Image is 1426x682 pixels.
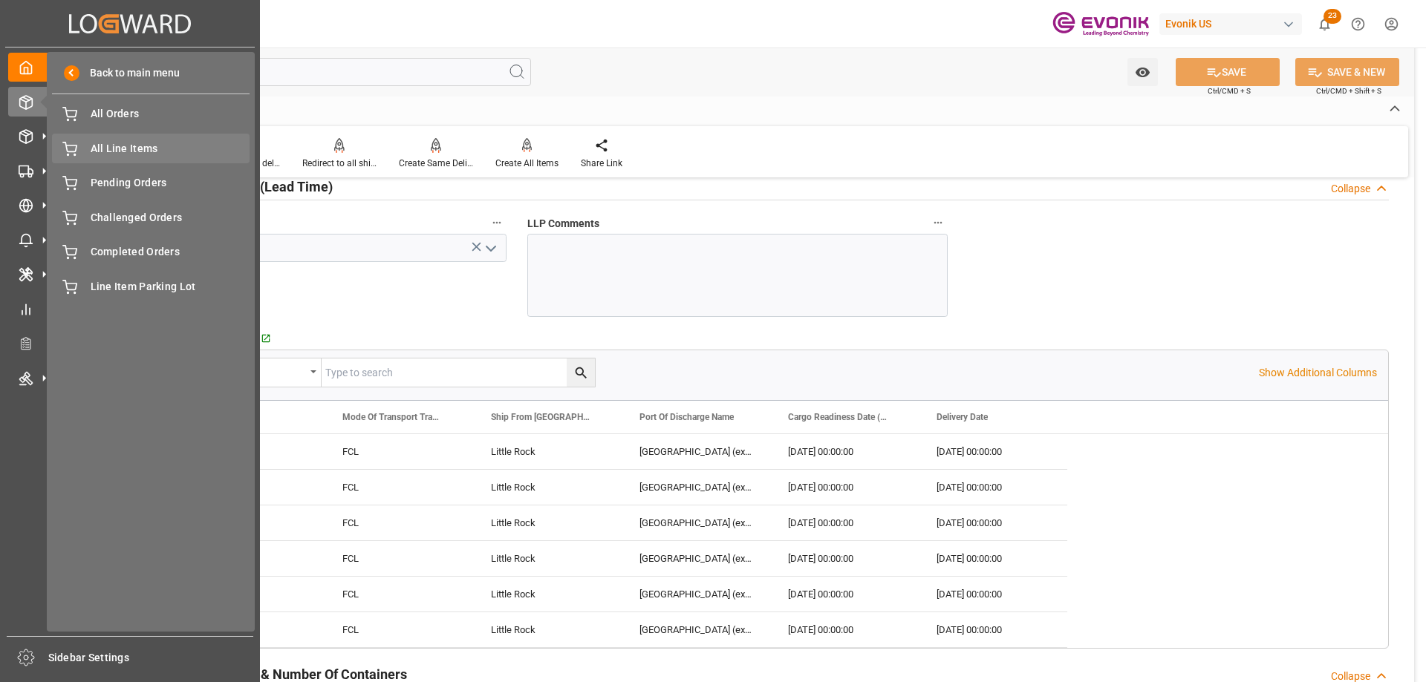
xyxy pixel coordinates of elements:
[91,106,250,122] span: All Orders
[91,279,250,295] span: Line Item Parking Lot
[8,329,252,358] a: Transport Planner
[218,361,305,378] div: Equals
[770,434,919,469] div: [DATE] 00:00:00
[325,612,473,647] div: FCL
[79,65,180,81] span: Back to main menu
[52,168,250,197] a: Pending Orders
[52,203,250,232] a: Challenged Orders
[567,358,595,387] button: search button
[1308,7,1341,41] button: show 23 new notifications
[770,541,919,576] div: [DATE] 00:00:00
[176,434,1067,470] div: Press SPACE to select this row.
[176,541,1067,577] div: Press SPACE to select this row.
[91,141,250,157] span: All Line Items
[325,434,473,469] div: FCL
[52,237,250,266] a: Completed Orders
[622,541,770,576] div: [GEOGRAPHIC_DATA] (ex [GEOGRAPHIC_DATA])
[325,577,473,611] div: FCL
[210,358,322,387] button: open menu
[473,612,622,647] div: Little Rock
[48,650,254,666] span: Sidebar Settings
[622,505,770,540] div: [GEOGRAPHIC_DATA] (ex [GEOGRAPHIC_DATA])
[473,505,622,540] div: Little Rock
[176,612,1067,648] div: Press SPACE to select this row.
[919,612,1067,647] div: [DATE] 00:00:00
[919,470,1067,505] div: [DATE] 00:00:00
[1324,9,1341,24] span: 23
[919,541,1067,576] div: [DATE] 00:00:00
[622,434,770,469] div: [GEOGRAPHIC_DATA] (ex [GEOGRAPHIC_DATA])
[8,53,252,82] a: My Cockpit
[176,470,1067,505] div: Press SPACE to select this row.
[1316,85,1381,96] span: Ctrl/CMD + Shift + S
[495,157,559,170] div: Create All Items
[581,157,622,170] div: Share Link
[919,434,1067,469] div: [DATE] 00:00:00
[1341,7,1375,41] button: Help Center
[919,577,1067,611] div: [DATE] 00:00:00
[302,157,377,170] div: Redirect to all shipments
[919,505,1067,540] div: [DATE] 00:00:00
[91,244,250,260] span: Completed Orders
[91,175,250,191] span: Pending Orders
[342,412,442,422] span: Mode Of Transport Translation
[91,210,250,226] span: Challenged Orders
[322,358,595,387] input: Type to search
[928,213,948,232] button: LLP Comments
[491,412,590,422] span: Ship From [GEOGRAPHIC_DATA]
[478,237,501,260] button: open menu
[473,577,622,611] div: Little Rock
[68,58,531,86] input: Search Fields
[1159,13,1302,35] div: Evonik US
[325,505,473,540] div: FCL
[52,272,250,301] a: Line Item Parking Lot
[473,470,622,505] div: Little Rock
[52,134,250,163] a: All Line Items
[622,612,770,647] div: [GEOGRAPHIC_DATA] (ex [GEOGRAPHIC_DATA])
[176,577,1067,612] div: Press SPACE to select this row.
[473,541,622,576] div: Little Rock
[770,505,919,540] div: [DATE] 00:00:00
[770,577,919,611] div: [DATE] 00:00:00
[937,412,988,422] span: Delivery Date
[1052,11,1149,37] img: Evonik-brand-mark-Deep-Purple-RGB.jpeg_1700498283.jpeg
[487,213,507,232] button: Challenge Status
[1331,181,1370,197] div: Collapse
[1208,85,1251,96] span: Ctrl/CMD + S
[176,505,1067,541] div: Press SPACE to select this row.
[770,470,919,505] div: [DATE] 00:00:00
[1259,365,1377,381] p: Show Additional Columns
[527,216,599,232] span: LLP Comments
[325,470,473,505] div: FCL
[770,612,919,647] div: [DATE] 00:00:00
[325,541,473,576] div: FCL
[639,412,734,422] span: Port Of Discharge Name
[399,157,473,170] div: Create Same Delivery Date
[1159,10,1308,38] button: Evonik US
[473,434,622,469] div: Little Rock
[788,412,888,422] span: Cargo Readiness Date (Shipping Date)
[1176,58,1280,86] button: SAVE
[1127,58,1158,86] button: open menu
[622,577,770,611] div: [GEOGRAPHIC_DATA] (ex [GEOGRAPHIC_DATA])
[1295,58,1399,86] button: SAVE & NEW
[52,99,250,128] a: All Orders
[8,294,252,323] a: My Reports
[622,470,770,505] div: [GEOGRAPHIC_DATA] (ex [GEOGRAPHIC_DATA])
